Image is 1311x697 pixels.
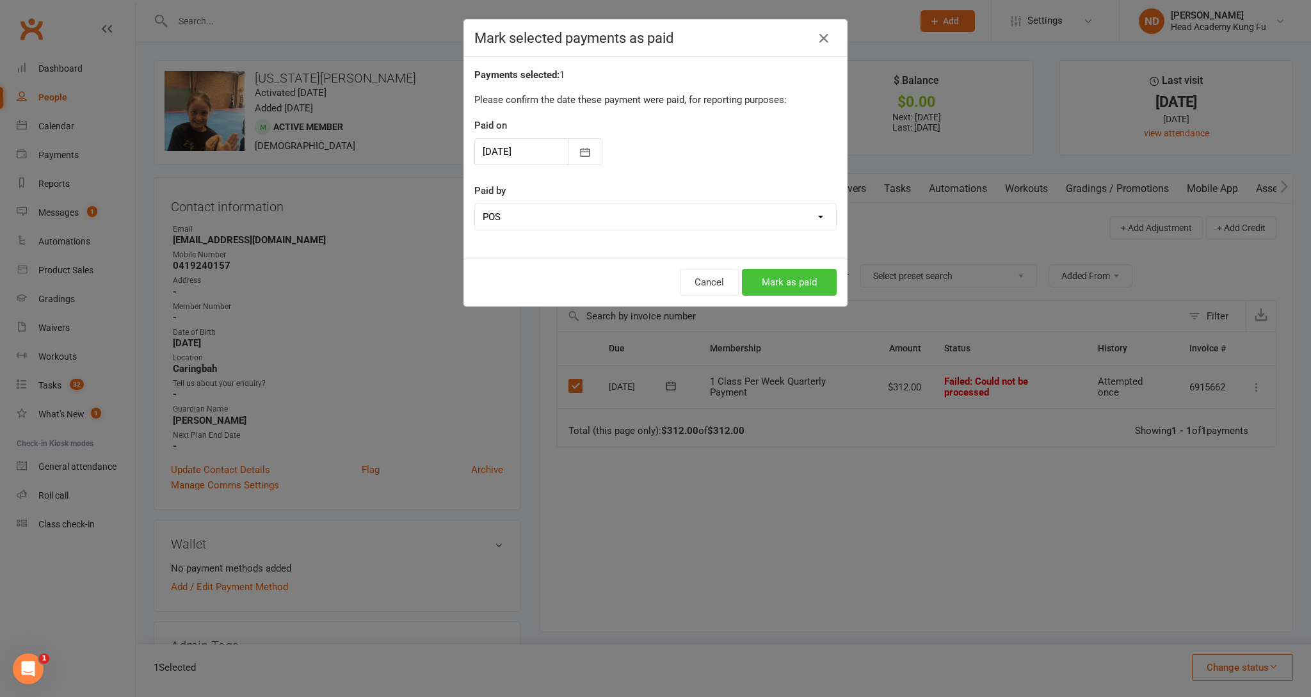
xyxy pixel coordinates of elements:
[474,92,837,108] p: Please confirm the date these payment were paid, for reporting purposes:
[474,69,559,81] strong: Payments selected:
[814,28,834,49] button: Close
[474,67,837,83] div: 1
[474,183,506,198] label: Paid by
[474,30,837,46] h4: Mark selected payments as paid
[474,118,507,133] label: Paid on
[742,269,837,296] button: Mark as paid
[39,653,49,664] span: 1
[680,269,739,296] button: Cancel
[13,653,44,684] iframe: Intercom live chat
